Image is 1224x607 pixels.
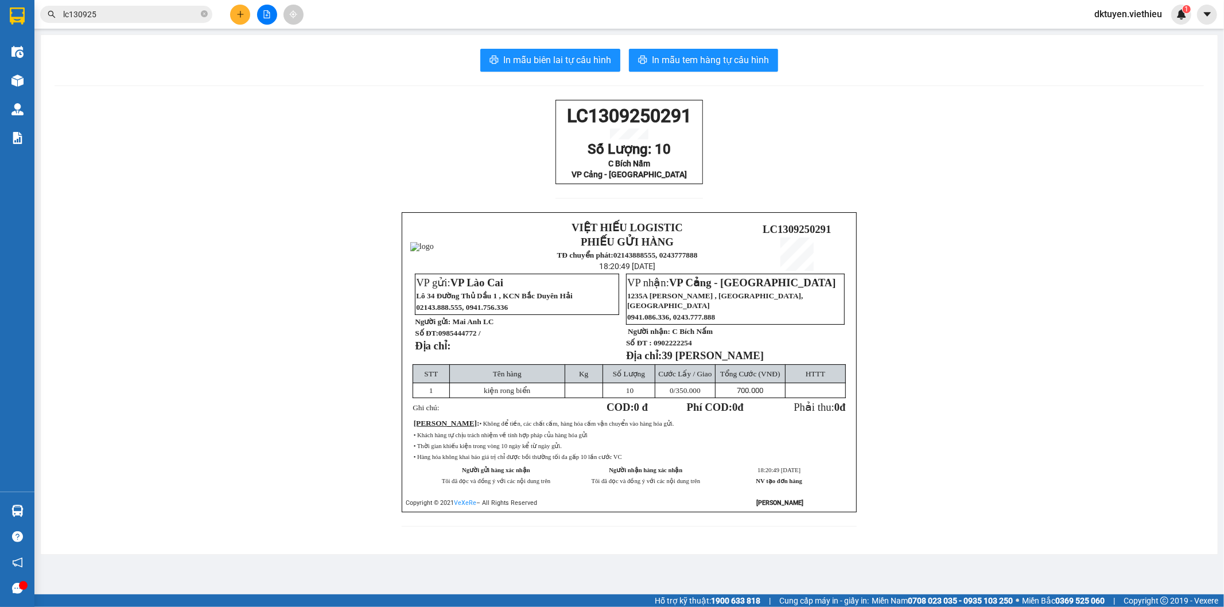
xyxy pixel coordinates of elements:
[415,317,450,326] strong: Người gửi:
[414,419,480,427] span: :
[756,478,802,484] strong: NV tạo đơn hàng
[626,338,652,347] strong: Số ĐT :
[1184,5,1188,13] span: 1
[626,386,634,395] span: 10
[720,369,780,378] span: Tổng Cước (VNĐ)
[414,432,588,438] span: • Khách hàng tự chịu trách nhiệm về tính hợp pháp của hàng hóa gửi
[442,478,551,484] span: Tôi đã đọc và đồng ý với các nội dung trên
[638,55,647,66] span: printer
[626,349,662,361] strong: Địa chỉ:
[608,159,650,168] span: C Bích Nấm
[1016,598,1019,603] span: ⚪️
[1022,594,1105,607] span: Miền Bắc
[4,34,48,79] img: logo
[609,467,682,473] strong: Người nhận hàng xác nhận
[12,583,23,594] span: message
[283,5,304,25] button: aim
[416,303,508,312] span: 02143.888.555, 0941.756.336
[11,505,24,517] img: warehouse-icon
[236,10,244,18] span: plus
[1197,5,1217,25] button: caret-down
[410,242,434,251] img: logo
[1055,596,1105,605] strong: 0369 525 060
[662,349,764,361] span: 39 [PERSON_NAME]
[711,596,760,605] strong: 1900 633 818
[1183,5,1191,13] sup: 1
[230,5,250,25] button: plus
[48,10,56,18] span: search
[613,251,698,259] strong: 02143888555, 0243777888
[480,421,674,427] span: • Không để tiền, các chất cấm, hàng hóa cấm vận chuyển vào hàng hóa gửi.
[450,277,503,289] span: VP Lào Cai
[503,53,611,67] span: In mẫu biên lai tự cấu hình
[415,329,480,337] strong: Số ĐT:
[670,386,674,395] span: 0
[424,369,438,378] span: STT
[652,53,769,67] span: In mẫu tem hàng tự cấu hình
[49,63,99,81] strong: TĐ chuyển phát:
[413,403,439,412] span: Ghi chú:
[263,10,271,18] span: file-add
[613,369,645,378] span: Số Lượng
[438,329,481,337] span: 0985444772 /
[11,75,24,87] img: warehouse-icon
[794,401,845,413] span: Phải thu:
[12,557,23,568] span: notification
[112,67,180,79] span: LC1309250291
[872,594,1013,607] span: Miền Nam
[627,313,715,321] span: 0941.086.336, 0243.777.888
[480,49,620,72] button: printerIn mẫu biên lai tự cấu hình
[1113,594,1115,607] span: |
[629,49,778,72] button: printerIn mẫu tem hàng tự cấu hình
[489,55,499,66] span: printer
[453,317,494,326] span: Mai Anh LC
[11,103,24,115] img: warehouse-icon
[61,72,111,90] strong: 02143888555, 0243777888
[414,454,622,460] span: • Hàng hóa không khai báo giá trị chỉ được bồi thường tối đa gấp 10 lần cước VC
[654,338,692,347] span: 0902222254
[732,401,737,413] span: 0
[406,499,537,507] span: Copyright © 2021 – All Rights Reserved
[1160,597,1168,605] span: copyright
[51,36,109,61] strong: PHIẾU GỬI HÀNG
[1085,7,1171,21] span: dktuyen.viethieu
[599,262,655,271] span: 18:20:49 [DATE]
[908,596,1013,605] strong: 0708 023 035 - 0935 103 250
[567,105,691,127] span: LC1309250291
[592,478,701,484] span: Tôi đã đọc và đồng ý với các nội dung trên
[557,251,613,259] strong: TĐ chuyển phát:
[763,223,831,235] span: LC1309250291
[484,386,530,395] span: kiện rong biển
[579,369,588,378] span: Kg
[581,236,674,248] strong: PHIẾU GỬI HÀNG
[627,277,836,289] span: VP nhận:
[669,277,836,289] span: VP Cảng - [GEOGRAPHIC_DATA]
[634,401,648,413] span: 0 đ
[655,594,760,607] span: Hỗ trợ kỹ thuật:
[627,291,803,310] span: 1235A [PERSON_NAME] , [GEOGRAPHIC_DATA], [GEOGRAPHIC_DATA]
[257,5,277,25] button: file-add
[757,467,801,473] span: 18:20:49 [DATE]
[806,369,825,378] span: HTTT
[572,221,683,234] strong: VIỆT HIẾU LOGISTIC
[415,340,450,352] strong: Địa chỉ:
[11,132,24,144] img: solution-icon
[429,386,433,395] span: 1
[1176,9,1187,20] img: icon-new-feature
[416,277,503,289] span: VP gửi:
[658,369,712,378] span: Cước Lấy / Giao
[834,401,840,413] span: 0
[10,7,25,25] img: logo-vxr
[672,327,713,336] span: C Bích Nấm
[779,594,869,607] span: Cung cấp máy in - giấy in:
[63,8,199,21] input: Tìm tên, số ĐT hoặc mã đơn
[1202,9,1213,20] span: caret-down
[462,467,530,473] strong: Người gửi hàng xác nhận
[201,9,208,20] span: close-circle
[414,443,562,449] span: • Thời gian khiếu kiện trong vòng 10 ngày kể từ ngày gửi.
[628,327,670,336] strong: Người nhận:
[572,170,687,179] span: VP Cảng - [GEOGRAPHIC_DATA]
[454,499,476,507] a: VeXeRe
[588,141,671,157] span: Số Lượng: 10
[840,401,845,413] span: đ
